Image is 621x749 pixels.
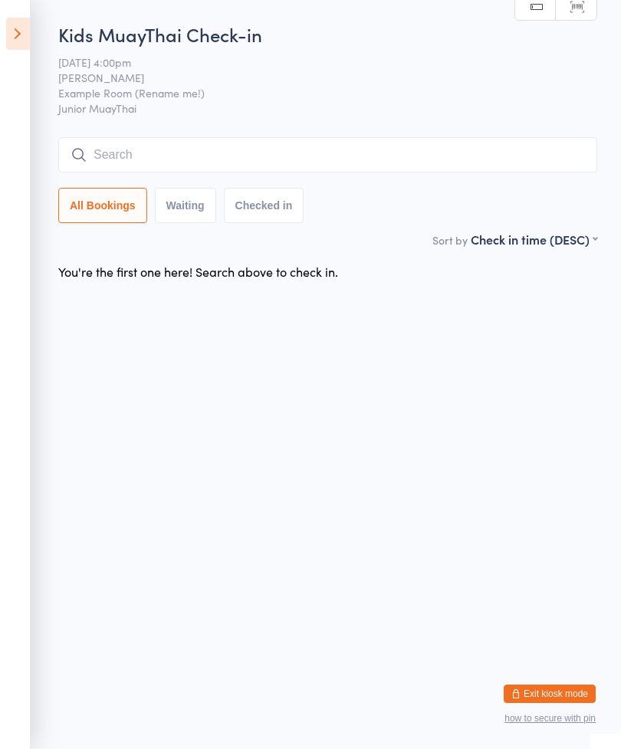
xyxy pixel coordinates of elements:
h2: Kids MuayThai Check-in [58,21,597,47]
span: Junior MuayThai [58,100,597,116]
div: Check in time (DESC) [471,231,597,248]
button: Checked in [224,188,304,223]
label: Sort by [432,232,468,248]
button: All Bookings [58,188,147,223]
div: You're the first one here! Search above to check in. [58,263,338,280]
span: Example Room (Rename me!) [58,85,573,100]
button: how to secure with pin [504,713,596,724]
input: Search [58,137,597,172]
button: Waiting [155,188,216,223]
span: [PERSON_NAME] [58,70,573,85]
span: [DATE] 4:00pm [58,54,573,70]
button: Exit kiosk mode [504,685,596,703]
